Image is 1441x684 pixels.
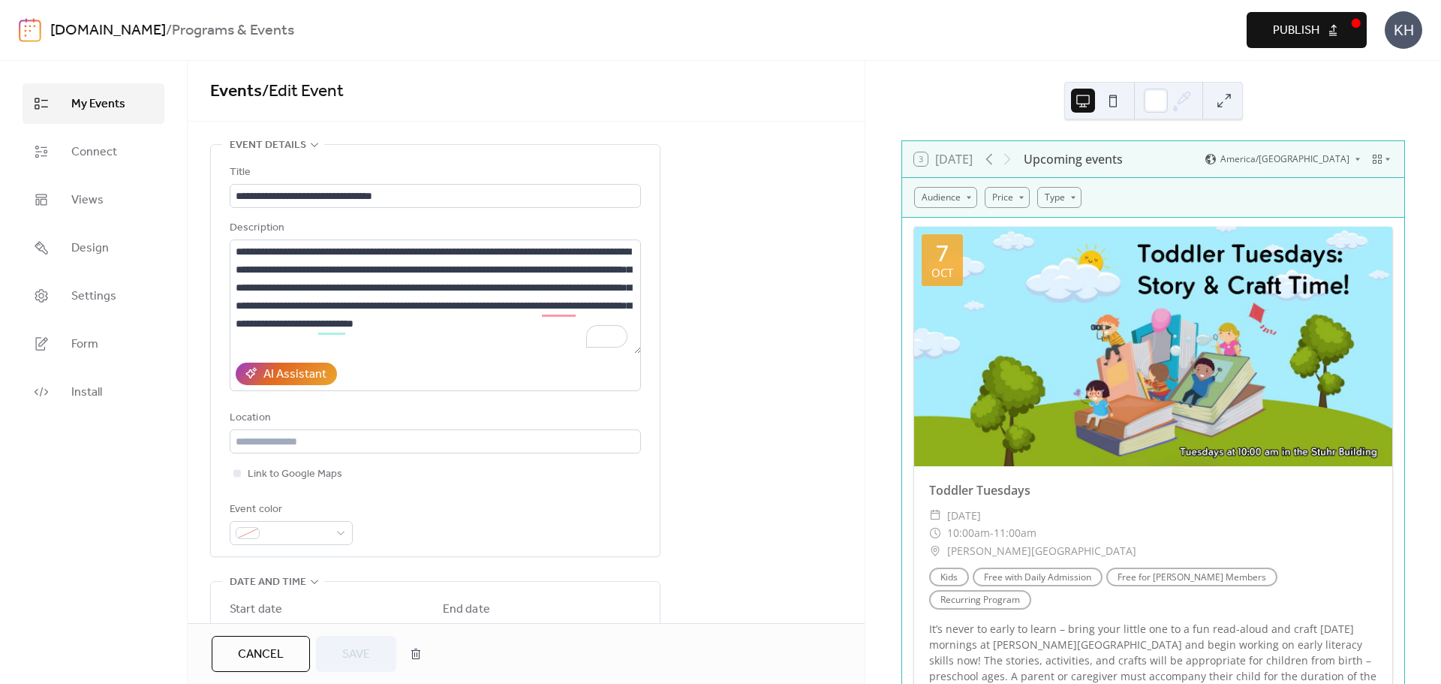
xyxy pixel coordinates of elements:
[23,179,164,220] a: Views
[262,75,344,108] span: / Edit Event
[248,466,342,484] span: Link to Google Maps
[230,409,638,427] div: Location
[238,646,284,664] span: Cancel
[71,191,104,209] span: Views
[230,601,282,619] div: Start date
[230,574,306,592] span: Date and time
[23,227,164,268] a: Design
[338,622,362,640] span: Time
[936,242,949,264] div: 7
[551,622,575,640] span: Time
[19,18,41,42] img: logo
[230,137,306,155] span: Event details
[1220,155,1349,164] span: America/[GEOGRAPHIC_DATA]
[23,276,164,316] a: Settings
[230,501,350,519] div: Event color
[994,524,1036,542] span: 11:00am
[929,524,941,542] div: ​
[23,372,164,412] a: Install
[71,288,116,306] span: Settings
[71,384,102,402] span: Install
[929,542,941,560] div: ​
[1273,22,1319,40] span: Publish
[1247,12,1367,48] button: Publish
[931,267,953,279] div: Oct
[443,622,465,640] span: Date
[23,131,164,172] a: Connect
[929,507,941,525] div: ​
[947,542,1136,560] span: [PERSON_NAME][GEOGRAPHIC_DATA]
[166,17,172,45] b: /
[230,622,252,640] span: Date
[172,17,294,45] b: Programs & Events
[947,507,981,525] span: [DATE]
[443,601,490,619] div: End date
[230,164,638,182] div: Title
[210,75,262,108] a: Events
[71,143,117,161] span: Connect
[1024,150,1123,168] div: Upcoming events
[1385,11,1422,49] div: KH
[71,95,125,113] span: My Events
[23,324,164,364] a: Form
[23,83,164,124] a: My Events
[914,481,1392,499] div: Toddler Tuesdays
[212,636,310,672] button: Cancel
[230,240,641,354] textarea: To enrich screen reader interactions, please activate Accessibility in Grammarly extension settings
[236,363,337,385] button: AI Assistant
[947,524,990,542] span: 10:00am
[230,219,638,237] div: Description
[263,366,326,384] div: AI Assistant
[50,17,166,45] a: [DOMAIN_NAME]
[71,336,98,354] span: Form
[71,240,109,258] span: Design
[990,524,994,542] span: -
